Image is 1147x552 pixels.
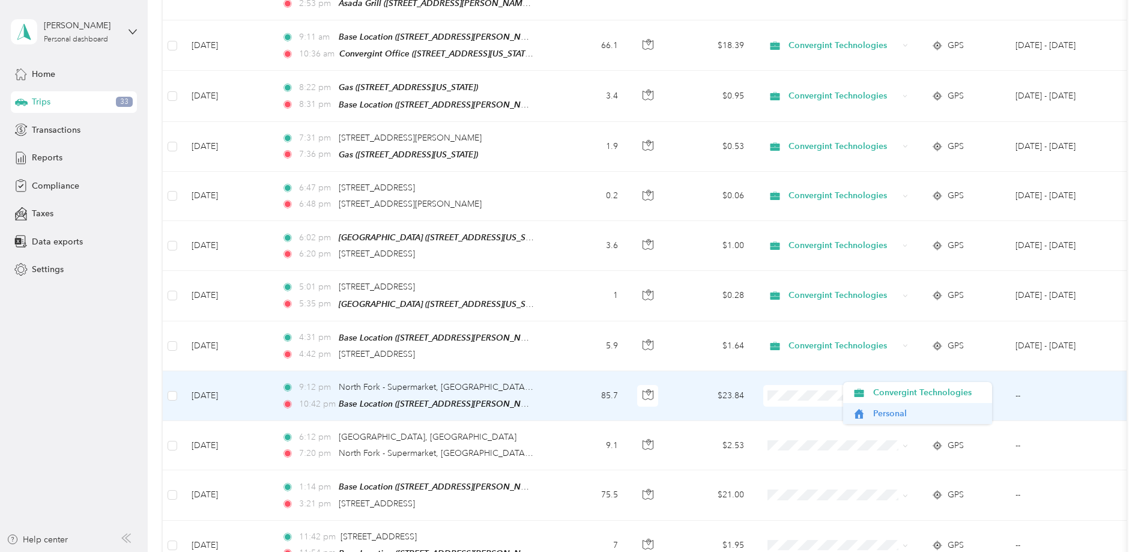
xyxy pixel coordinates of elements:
span: Base Location ([STREET_ADDRESS][PERSON_NAME][US_STATE]) [339,399,586,409]
td: $1.00 [670,221,754,271]
span: GPS [948,189,964,202]
span: Gas ([STREET_ADDRESS][US_STATE]) [339,82,478,92]
span: [STREET_ADDRESS][PERSON_NAME] [339,199,482,209]
span: North Fork - Supermarket, [GEOGRAPHIC_DATA], [GEOGRAPHIC_DATA] [339,448,619,458]
td: Aug 1 - 31, 2025 [1006,122,1115,172]
td: Aug 1 - 31, 2025 [1006,271,1115,321]
td: -- [1006,421,1115,470]
span: 3:21 pm [299,497,333,511]
span: [GEOGRAPHIC_DATA] ([STREET_ADDRESS][US_STATE]) [339,232,548,243]
td: [DATE] [182,122,272,172]
span: Convergint Technologies [788,339,898,353]
span: GPS [948,89,964,103]
span: GPS [948,289,964,302]
td: 3.4 [548,71,628,121]
span: 7:36 pm [299,148,333,161]
span: Convergint Technologies [788,140,898,153]
td: [DATE] [182,71,272,121]
td: [DATE] [182,321,272,371]
td: 1 [548,271,628,321]
span: North Fork - Supermarket, [GEOGRAPHIC_DATA], [GEOGRAPHIC_DATA] [339,382,619,392]
span: 6:48 pm [299,198,333,211]
iframe: Everlance-gr Chat Button Frame [1080,485,1147,552]
span: 1:14 pm [299,481,333,494]
span: GPS [948,539,964,552]
span: 5:35 pm [299,297,333,311]
td: 66.1 [548,20,628,71]
span: Convergint Technologies [788,189,898,202]
td: $21.00 [670,470,754,520]
td: $2.53 [670,421,754,470]
span: Data exports [32,235,83,248]
span: 33 [116,97,133,108]
span: Gas ([STREET_ADDRESS][US_STATE]) [339,150,478,159]
td: [DATE] [182,421,272,470]
span: Convergint Technologies [873,386,984,399]
td: 85.7 [548,371,628,421]
span: [GEOGRAPHIC_DATA] ([STREET_ADDRESS][US_STATE]) [339,299,548,309]
span: 6:02 pm [299,231,333,244]
span: GPS [948,140,964,153]
div: [PERSON_NAME] [44,19,119,32]
td: $0.28 [670,271,754,321]
td: [DATE] [182,172,272,221]
span: [STREET_ADDRESS][PERSON_NAME] [339,133,482,143]
span: 6:20 pm [299,247,333,261]
span: [STREET_ADDRESS] [339,183,415,193]
td: $23.84 [670,371,754,421]
span: [STREET_ADDRESS] [339,349,415,359]
span: Convergint Office ([STREET_ADDRESS][US_STATE]) [339,49,534,59]
td: [DATE] [182,470,272,520]
span: 11:42 pm [299,530,336,544]
span: Compliance [32,180,79,192]
span: 5:01 pm [299,281,333,294]
td: 5.9 [548,321,628,371]
span: Base Location ([STREET_ADDRESS][PERSON_NAME][US_STATE]) [339,333,586,343]
span: 6:47 pm [299,181,333,195]
span: [GEOGRAPHIC_DATA], [GEOGRAPHIC_DATA] [339,432,516,442]
span: 9:12 pm [299,381,333,394]
span: Base Location ([STREET_ADDRESS][PERSON_NAME][US_STATE]) [339,32,586,42]
span: Home [32,68,55,80]
td: [DATE] [182,221,272,271]
span: Convergint Technologies [788,89,898,103]
span: 7:31 pm [299,132,333,145]
span: GPS [948,339,964,353]
button: Help center [7,533,68,546]
td: $1.64 [670,321,754,371]
td: $0.53 [670,122,754,172]
td: Aug 1 - 31, 2025 [1006,221,1115,271]
span: Base Location ([STREET_ADDRESS][PERSON_NAME][US_STATE]) [339,482,586,492]
span: 10:42 pm [299,398,333,411]
td: Aug 1 - 31, 2025 [1006,172,1115,221]
span: Trips [32,96,50,108]
td: 75.5 [548,470,628,520]
span: 8:31 pm [299,98,333,111]
td: Aug 1 - 31, 2025 [1006,321,1115,371]
td: [DATE] [182,371,272,421]
span: [STREET_ADDRESS] [339,282,415,292]
span: Convergint Technologies [788,239,898,252]
span: Settings [32,263,64,276]
span: Transactions [32,124,80,136]
span: 6:12 pm [299,431,333,444]
td: -- [1006,371,1115,421]
span: Convergint Technologies [788,289,898,302]
span: Taxes [32,207,53,220]
div: Personal dashboard [44,36,108,43]
span: 9:11 am [299,31,333,44]
span: GPS [948,488,964,502]
td: [DATE] [182,271,272,321]
td: Aug 1 - 31, 2025 [1006,20,1115,71]
span: 4:31 pm [299,331,333,344]
td: $0.06 [670,172,754,221]
span: GPS [948,439,964,452]
span: Base Location ([STREET_ADDRESS][PERSON_NAME][US_STATE]) [339,100,586,110]
span: 10:36 am [299,47,334,61]
span: GPS [948,239,964,252]
span: 4:42 pm [299,348,333,361]
td: 9.1 [548,421,628,470]
td: [DATE] [182,20,272,71]
td: Aug 1 - 31, 2025 [1006,71,1115,121]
